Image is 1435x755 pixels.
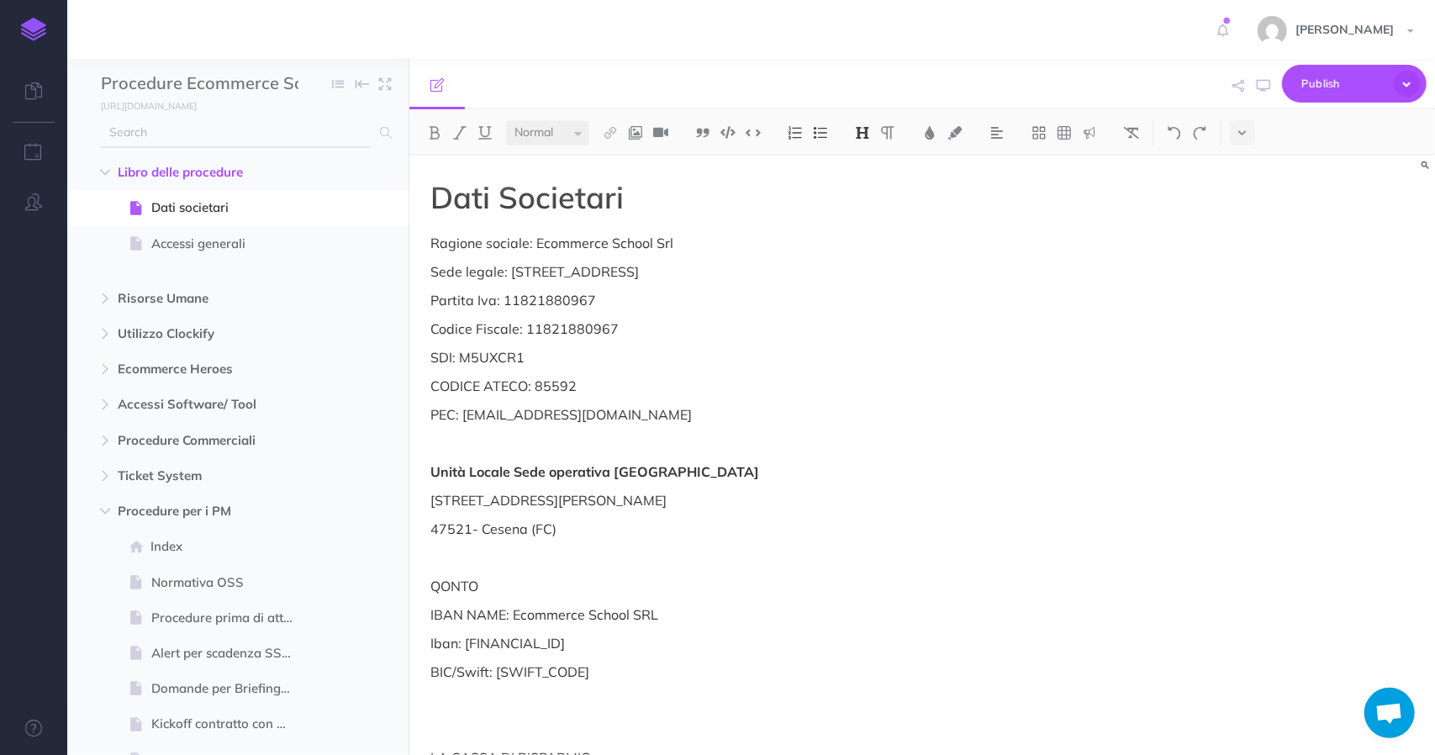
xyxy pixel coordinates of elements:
img: Add video button [653,126,668,140]
small: [URL][DOMAIN_NAME] [101,100,197,112]
img: Callout dropdown menu button [1082,126,1097,140]
img: Unordered list button [813,126,828,140]
span: Kickoff contratto con Nuovo Cliente [151,714,308,734]
p: Partita Iva: 11821880967 [430,290,1106,310]
span: Accessi Software/ Tool [118,394,287,414]
span: Publish [1301,71,1385,97]
p: PEC: [EMAIL_ADDRESS][DOMAIN_NAME] [430,404,1106,425]
p: 47521- Cesena (FC) [430,519,1106,539]
img: Alignment dropdown menu button [989,126,1005,140]
span: Utilizzo Clockify [118,324,287,344]
span: Normativa OSS [151,573,308,593]
button: Publish [1282,65,1427,103]
img: Inline code button [746,126,761,139]
img: Headings dropdown button [855,126,870,140]
span: Libro delle procedure [118,162,287,182]
img: Code block button [720,126,736,139]
p: SDI: M5UXCR1 [430,347,1106,367]
span: Dati societari [151,198,308,218]
p: Iban: [FINANCIAL_ID] [430,633,1106,653]
img: Underline button [477,126,493,140]
span: Index [150,536,308,557]
span: Domande per Briefing di Kick-off Nuovo Cliente [151,678,308,699]
input: Documentation Name [101,71,298,97]
p: BIC/Swift: [SWIFT_CODE] [430,662,1106,682]
p: Codice Fiscale: 11821880967 [430,319,1106,339]
img: logo-mark.svg [21,18,46,41]
img: 0bad668c83d50851a48a38b229b40e4a.jpg [1258,16,1287,45]
span: Procedure Commerciali [118,430,287,451]
span: Procedure prima di attivare Google Ads [151,608,308,628]
img: Clear styles button [1124,126,1139,140]
strong: Unità Locale Sede operativa [GEOGRAPHIC_DATA] [430,463,759,480]
img: Undo [1167,126,1182,140]
img: Create table button [1057,126,1072,140]
input: Search [101,118,370,148]
span: Ecommerce Heroes [118,359,287,379]
img: Blockquote button [695,126,710,140]
span: [PERSON_NAME] [1287,22,1402,37]
img: Italic button [452,126,467,140]
p: Ragione sociale: Ecommerce School Srl [430,233,1106,253]
p: IBAN NAME: Ecommerce School SRL [430,605,1106,625]
img: Ordered list button [788,126,803,140]
span: Accessi generali [151,234,308,254]
img: Text color button [922,126,937,140]
img: Link button [603,126,618,140]
a: [URL][DOMAIN_NAME] [67,97,214,114]
img: Add image button [628,126,643,140]
img: Bold button [427,126,442,140]
h1: Dati Societari [430,181,1106,214]
span: Risorse Umane [118,288,287,309]
p: QONTO [430,576,1106,596]
p: CODICE ATECO: 85592 [430,376,1106,396]
img: Paragraph button [880,126,895,140]
img: Redo [1192,126,1207,140]
span: Alert per scadenza SSL o sito down [151,643,308,663]
img: Text background color button [947,126,963,140]
a: Aprire la chat [1364,688,1415,738]
p: Sede legale: [STREET_ADDRESS] [430,261,1106,282]
span: Procedure per i PM [118,501,287,521]
span: Ticket System [118,466,287,486]
p: [STREET_ADDRESS][PERSON_NAME] [430,490,1106,510]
